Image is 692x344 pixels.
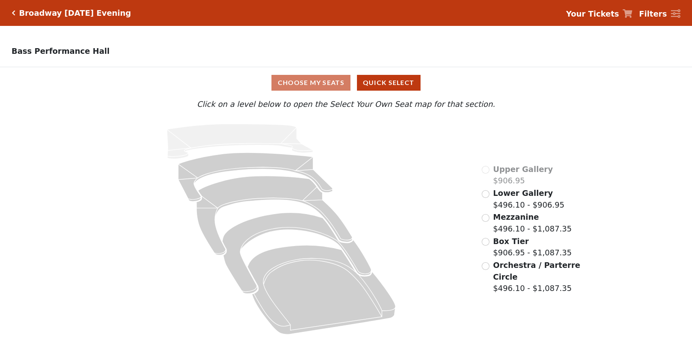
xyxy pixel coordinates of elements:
[167,124,313,159] path: Upper Gallery - Seats Available: 0
[493,187,564,210] label: $496.10 - $906.95
[12,10,15,16] a: Click here to go back to filters
[248,245,395,334] path: Orchestra / Parterre Circle - Seats Available: 9
[493,237,529,246] span: Box Tier
[566,9,619,18] strong: Your Tickets
[493,212,539,221] span: Mezzanine
[493,261,580,281] span: Orchestra / Parterre Circle
[639,8,680,20] a: Filters
[493,189,553,197] span: Lower Gallery
[493,236,572,259] label: $906.95 - $1,087.35
[493,164,553,187] label: $906.95
[493,211,572,234] label: $496.10 - $1,087.35
[357,75,421,91] button: Quick Select
[19,8,131,18] h5: Broadway [DATE] Evening
[493,259,581,294] label: $496.10 - $1,087.35
[639,9,667,18] strong: Filters
[92,98,600,110] p: Click on a level below to open the Select Your Own Seat map for that section.
[566,8,632,20] a: Your Tickets
[493,165,553,174] span: Upper Gallery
